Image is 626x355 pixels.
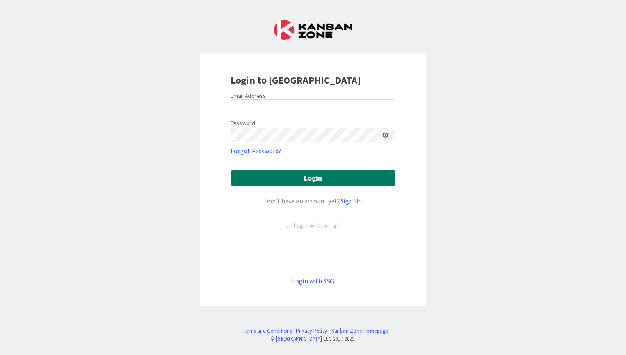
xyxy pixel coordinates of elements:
[243,327,292,335] a: Terms and Conditions
[292,277,335,285] a: Login with SSO
[231,119,255,128] label: Password
[231,170,395,186] button: Login
[284,220,342,230] div: or login with email
[231,92,266,99] label: Email Address
[231,74,361,87] b: Login to [GEOGRAPHIC_DATA]
[276,335,322,342] a: [GEOGRAPHIC_DATA]
[296,327,327,335] a: Privacy Policy
[331,327,388,335] a: Kanban Zone Homepage
[274,20,352,40] img: Kanban Zone
[226,244,400,262] iframe: Sign in with Google Button
[231,196,395,206] div: Don’t have an account yet?
[238,335,388,343] div: © LLC 2017- 2025 .
[231,146,282,156] a: Forgot Password?
[340,197,362,205] a: Sign Up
